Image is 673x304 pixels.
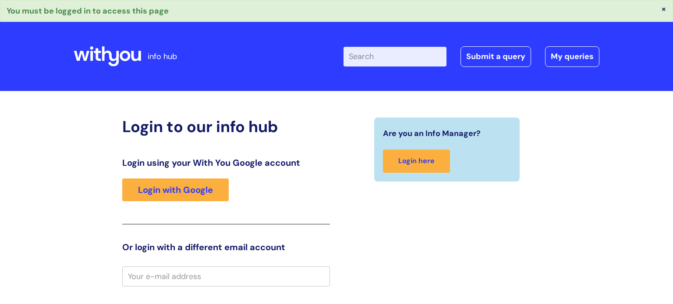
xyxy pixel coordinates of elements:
input: Search [344,47,446,66]
h3: Login using your With You Google account [122,157,330,168]
a: My queries [545,46,599,66]
a: Submit a query [460,46,531,66]
h3: Or login with a different email account [122,242,330,252]
a: Login with Google [122,178,229,201]
button: × [661,5,666,13]
h2: Login to our info hub [122,117,330,136]
a: Login here [383,150,450,173]
span: Are you an Info Manager? [383,126,481,140]
input: Your e-mail address [122,266,330,287]
p: info hub [148,49,177,63]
